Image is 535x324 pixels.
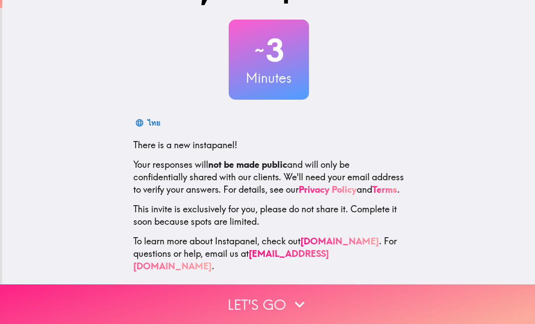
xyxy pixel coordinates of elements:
[133,139,237,150] span: There is a new instapanel!
[148,117,160,129] div: ไทย
[208,159,287,170] b: not be made public
[372,184,397,195] a: Terms
[229,69,309,87] h3: Minutes
[253,37,266,64] span: ~
[300,235,379,247] a: [DOMAIN_NAME]
[133,203,404,228] p: This invite is exclusively for you, please do not share it. Complete it soon because spots are li...
[133,158,404,196] p: Your responses will and will only be confidentially shared with our clients. We'll need your emai...
[299,184,357,195] a: Privacy Policy
[229,32,309,69] h2: 3
[133,235,404,272] p: To learn more about Instapanel, check out . For questions or help, email us at .
[133,114,164,132] button: ไทย
[133,248,329,271] a: [EMAIL_ADDRESS][DOMAIN_NAME]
